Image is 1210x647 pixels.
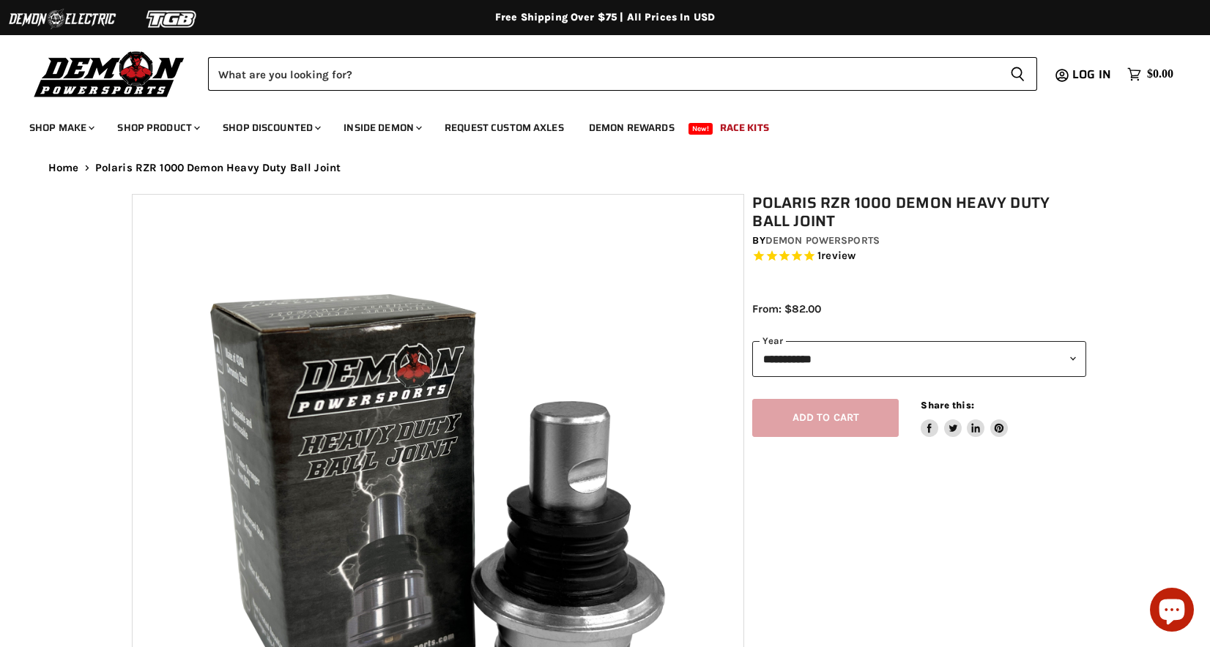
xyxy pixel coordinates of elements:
nav: Breadcrumbs [19,162,1191,174]
a: $0.00 [1120,64,1181,85]
a: Shop Make [18,113,103,143]
a: Demon Rewards [578,113,686,143]
a: Request Custom Axles [434,113,575,143]
span: Log in [1072,65,1111,83]
a: Home [48,162,79,174]
img: Demon Powersports [29,48,190,100]
div: Free Shipping Over $75 | All Prices In USD [19,11,1191,24]
span: 1 reviews [817,250,855,263]
span: Rated 5.0 out of 5 stars 1 reviews [752,249,1086,264]
input: Search [208,57,998,91]
span: New! [688,123,713,135]
aside: Share this: [921,399,1008,438]
div: by [752,233,1086,249]
inbox-online-store-chat: Shopify online store chat [1146,588,1198,635]
h1: Polaris RZR 1000 Demon Heavy Duty Ball Joint [752,194,1086,231]
a: Demon Powersports [765,234,880,247]
select: year [752,341,1086,377]
span: Share this: [921,400,973,411]
form: Product [208,57,1037,91]
a: Inside Demon [333,113,431,143]
span: Polaris RZR 1000 Demon Heavy Duty Ball Joint [95,162,341,174]
button: Search [998,57,1037,91]
span: review [821,250,855,263]
span: From: $82.00 [752,302,821,315]
img: TGB Logo 2 [117,5,227,33]
a: Race Kits [709,113,780,143]
a: Shop Discounted [212,113,330,143]
a: Log in [1066,68,1120,81]
a: Shop Product [106,113,209,143]
span: $0.00 [1147,67,1173,81]
img: Demon Electric Logo 2 [7,5,117,33]
ul: Main menu [18,107,1170,143]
